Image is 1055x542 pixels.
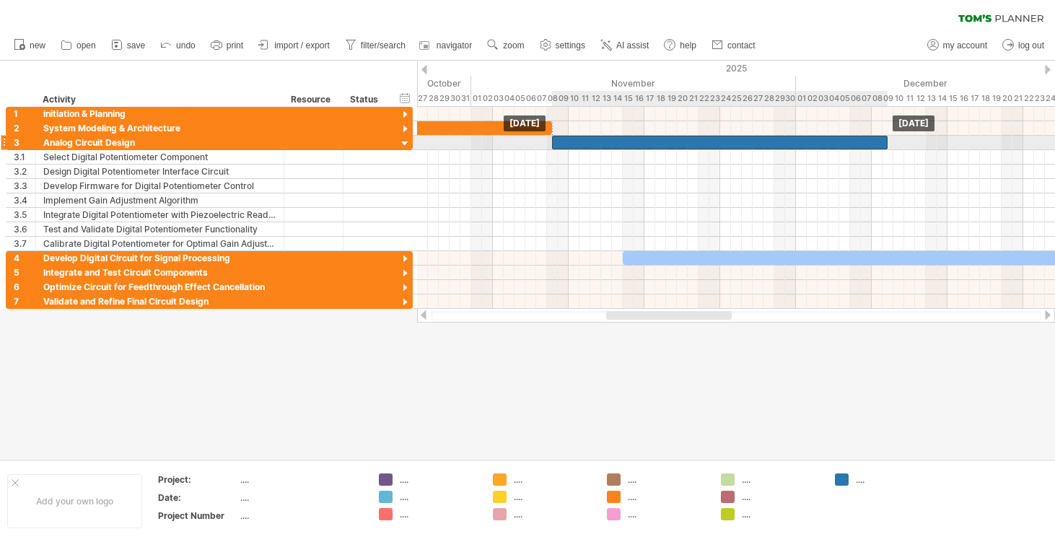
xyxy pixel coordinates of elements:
[14,222,35,236] div: 3.6
[417,36,476,55] a: navigator
[483,36,528,55] a: zoom
[699,91,709,106] div: Saturday, 22 November 2025
[14,251,35,265] div: 4
[742,491,820,503] div: ....
[482,91,493,106] div: Sunday, 2 November 2025
[1023,91,1034,106] div: Monday, 22 December 2025
[579,91,590,106] div: Tuesday, 11 November 2025
[623,91,634,106] div: Saturday, 15 November 2025
[400,473,478,486] div: ....
[1012,91,1023,106] div: Sunday, 21 December 2025
[525,91,536,106] div: Thursday, 6 November 2025
[76,40,96,51] span: open
[43,294,276,308] div: Validate and Refine Final Circuit Design
[14,107,35,121] div: 1
[108,36,149,55] a: save
[514,508,592,520] div: ....
[400,491,478,503] div: ....
[590,91,601,106] div: Wednesday, 12 November 2025
[597,36,653,55] a: AI assist
[341,36,410,55] a: filter/search
[1018,40,1044,51] span: log out
[43,266,276,279] div: Integrate and Test Circuit Components
[904,91,915,106] div: Thursday, 11 December 2025
[991,91,1002,106] div: Friday, 19 December 2025
[774,91,785,106] div: Saturday, 29 November 2025
[612,91,623,106] div: Friday, 14 November 2025
[1034,91,1045,106] div: Tuesday, 23 December 2025
[958,91,969,106] div: Tuesday, 16 December 2025
[924,36,991,55] a: my account
[43,179,276,193] div: Develop Firmware for Digital Potentiometer Control
[666,91,677,106] div: Wednesday, 19 November 2025
[856,473,934,486] div: ....
[274,40,330,51] span: import / export
[861,91,872,106] div: Sunday, 7 December 2025
[57,36,100,55] a: open
[634,91,644,106] div: Sunday, 16 November 2025
[742,473,820,486] div: ....
[439,91,450,106] div: Wednesday, 29 October 2025
[471,91,482,106] div: Saturday, 1 November 2025
[43,280,276,294] div: Optimize Circuit for Feedthrough Effect Cancellation
[14,237,35,250] div: 3.7
[893,115,934,131] div: [DATE]
[872,91,883,106] div: Monday, 8 December 2025
[893,91,904,106] div: Wednesday, 10 December 2025
[742,91,753,106] div: Wednesday, 26 November 2025
[43,193,276,207] div: Implement Gain Adjustment Algorithm
[980,91,991,106] div: Thursday, 18 December 2025
[361,40,406,51] span: filter/search
[785,91,796,106] div: Sunday, 30 November 2025
[14,165,35,178] div: 3.2
[796,91,807,106] div: Monday, 1 December 2025
[14,136,35,149] div: 3
[460,91,471,106] div: Friday, 31 October 2025
[450,91,460,106] div: Thursday, 30 October 2025
[727,40,756,51] span: contact
[947,91,958,106] div: Monday, 15 December 2025
[504,91,515,106] div: Tuesday, 4 November 2025
[655,91,666,106] div: Tuesday, 18 November 2025
[158,510,237,522] div: Project Number
[14,193,35,207] div: 3.4
[400,508,478,520] div: ....
[943,40,987,51] span: my account
[157,36,200,55] a: undo
[43,107,276,121] div: initiation & Planning
[556,40,585,51] span: settings
[14,121,35,135] div: 2
[708,36,760,55] a: contact
[709,91,720,106] div: Sunday, 23 November 2025
[536,91,547,106] div: Friday, 7 November 2025
[616,40,649,51] span: AI assist
[127,40,145,51] span: save
[680,40,696,51] span: help
[807,91,818,106] div: Tuesday, 2 December 2025
[558,91,569,106] div: Sunday, 9 November 2025
[43,136,276,149] div: Analog Circuit Design
[763,91,774,106] div: Friday, 28 November 2025
[350,92,382,107] div: Status
[839,91,850,106] div: Friday, 5 December 2025
[514,473,592,486] div: ....
[493,91,504,106] div: Monday, 3 November 2025
[30,40,45,51] span: new
[503,40,524,51] span: zoom
[514,491,592,503] div: ....
[644,91,655,106] div: Monday, 17 November 2025
[14,266,35,279] div: 5
[43,208,276,222] div: Integrate Digital Potentiometer with Piezoelectric Readout Circuit
[240,473,362,486] div: ....
[240,491,362,504] div: ....
[828,91,839,106] div: Thursday, 4 December 2025
[240,510,362,522] div: ....
[14,208,35,222] div: 3.5
[43,150,276,164] div: Select Digital Potentiometer Component
[515,91,525,106] div: Wednesday, 5 November 2025
[660,36,701,55] a: help
[10,36,50,55] a: new
[176,40,196,51] span: undo
[628,508,706,520] div: ....
[818,91,828,106] div: Wednesday, 3 December 2025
